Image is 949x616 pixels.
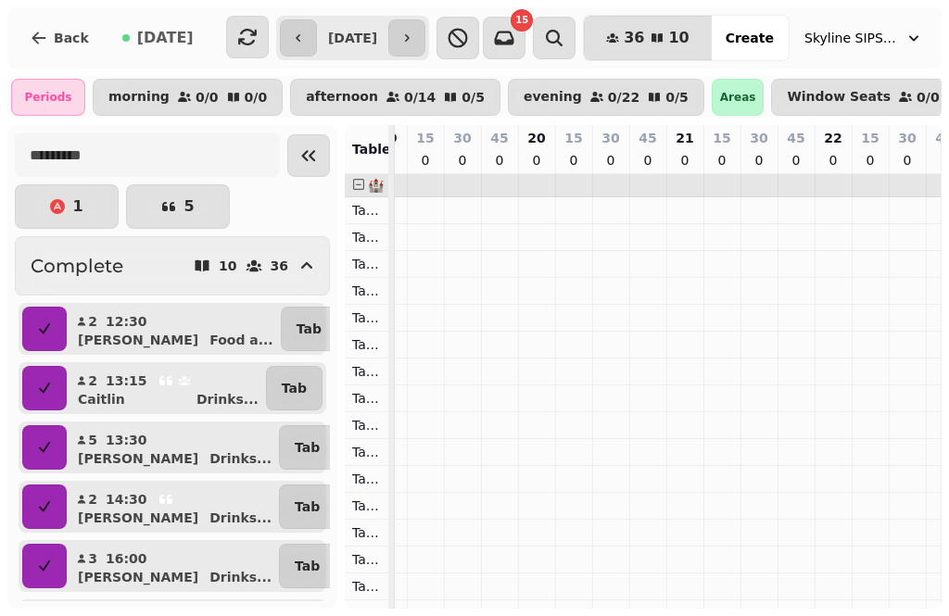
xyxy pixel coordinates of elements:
p: Drinks ... [209,509,272,527]
p: Tab [295,497,320,516]
button: 3610 [584,16,712,60]
p: 20 [527,129,545,147]
button: Back [15,16,104,60]
p: 0 / 14 [404,91,436,104]
p: Table 106 [352,335,381,354]
p: 2 [87,312,98,331]
p: Table 113 [352,523,381,542]
p: Table 107 [352,362,381,381]
p: Tab [295,438,320,457]
p: 0 / 0 [245,91,268,104]
span: [DATE] [137,31,194,45]
p: 12:30 [106,312,147,331]
button: Collapse sidebar [287,134,330,177]
p: 45 [490,129,508,147]
button: morning0/00/0 [93,79,283,116]
span: 10 [668,31,689,45]
p: 45 [639,129,656,147]
p: 10 [219,259,236,272]
p: Food a ... [209,331,273,349]
p: 0 / 5 [462,91,485,104]
p: Table 115 [352,577,381,596]
p: 0 [900,151,915,170]
button: 213:15CaitlinDrinks... [70,366,262,410]
button: 214:30[PERSON_NAME]Drinks... [70,484,275,529]
button: afternoon0/140/5 [290,79,500,116]
p: 0 [492,151,507,170]
p: 0 [863,151,878,170]
p: 5 [183,199,194,214]
p: 30 [898,129,916,147]
p: 0 [418,151,433,170]
button: Tab [279,425,335,470]
span: 36 [624,31,644,45]
p: Table 101 [352,201,381,220]
span: 🏰 Window Seats [368,178,492,193]
p: morning [108,90,170,105]
p: 45 [787,129,804,147]
div: Areas [712,79,765,116]
p: 0 / 5 [665,91,689,104]
button: 513:30[PERSON_NAME]Drinks... [70,425,275,470]
p: Table 104 [352,282,381,300]
p: 21 [676,129,693,147]
p: 15 [564,129,582,147]
span: Create [726,31,774,44]
p: Tab [295,557,320,575]
p: Tab [282,379,307,397]
p: [PERSON_NAME] [78,568,198,586]
p: 36 [271,259,288,272]
p: Table 114 [352,550,381,569]
p: 0 [529,151,544,170]
p: Caitlin [78,390,125,409]
p: Table 108 [352,389,381,408]
p: 14:30 [106,490,147,509]
p: Tab [297,320,322,338]
p: 15 [416,129,434,147]
p: 0 / 22 [608,91,639,104]
div: Periods [11,79,85,116]
p: 0 [826,151,841,170]
span: Skyline SIPS SJQ [804,29,897,47]
button: Tab [279,484,335,529]
p: Window Seats [787,90,891,105]
p: 1 [72,199,82,214]
p: 0 [455,151,470,170]
p: Drinks ... [196,390,259,409]
p: Drinks ... [209,568,272,586]
button: Skyline SIPS SJQ [793,21,934,55]
p: Table 112 [352,497,381,515]
p: 0 [603,151,618,170]
p: afternoon [306,90,378,105]
p: 0 [640,151,655,170]
p: 13:30 [106,431,147,449]
p: 0 [677,151,692,170]
button: Create [711,16,789,60]
p: 30 [750,129,767,147]
p: [PERSON_NAME] [78,449,198,468]
p: 2 [87,490,98,509]
p: 2 [87,371,98,390]
p: 0 [566,151,581,170]
p: 3 [87,549,98,568]
button: evening0/220/5 [508,79,704,116]
button: 212:30[PERSON_NAME]Food a... [70,307,277,351]
p: [PERSON_NAME] [78,509,198,527]
p: 0 [789,151,803,170]
span: Table [352,142,391,157]
p: Table 103 [352,255,381,273]
button: 5 [126,184,230,229]
h2: Complete [31,253,123,279]
p: 5 [87,431,98,449]
span: Back [54,31,89,44]
p: Table 102 [352,228,381,246]
p: 22 [824,129,841,147]
p: 30 [453,129,471,147]
button: 1 [15,184,119,229]
p: 0 [715,151,729,170]
p: 0 / 0 [917,91,940,104]
p: Table 109 [352,416,381,434]
button: Complete1036 [15,236,330,295]
p: [PERSON_NAME] [78,331,198,349]
p: 15 [713,129,730,147]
